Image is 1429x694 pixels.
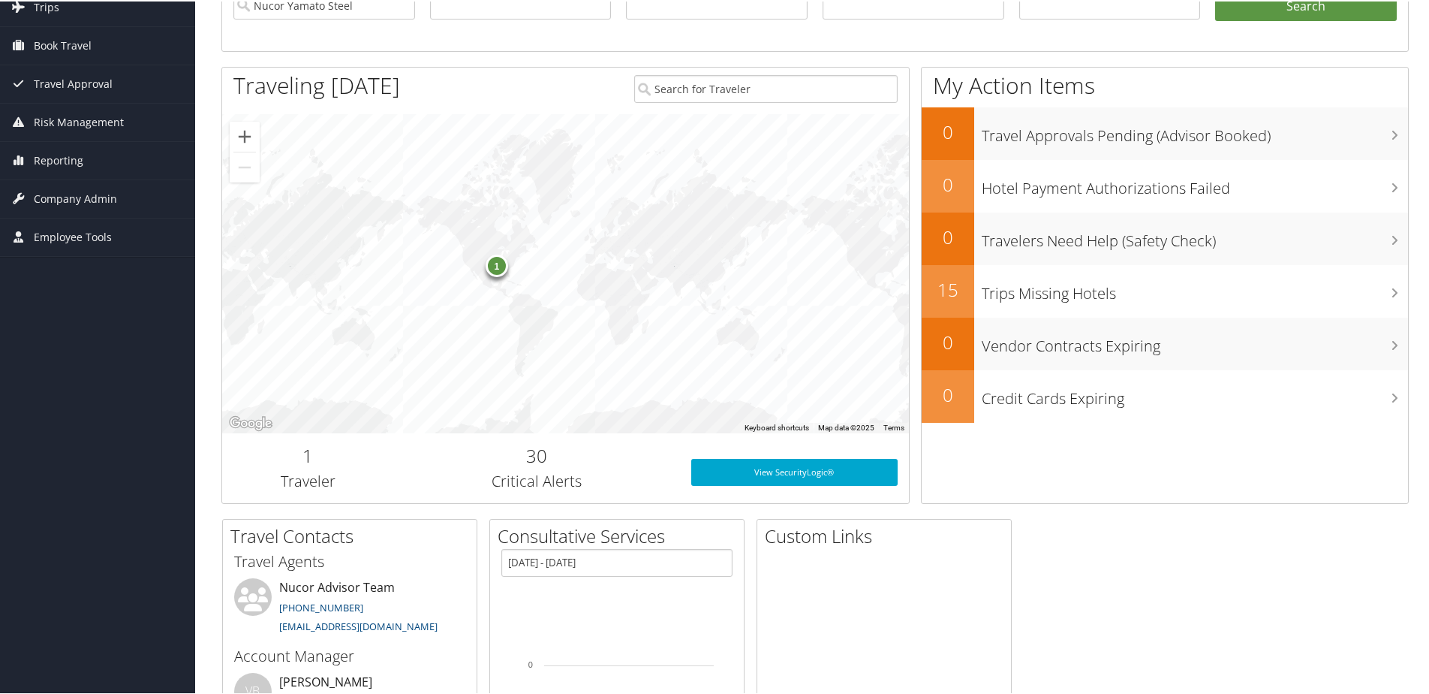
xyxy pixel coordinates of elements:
a: Terms (opens in new tab) [883,422,904,430]
span: Travel Approval [34,64,113,101]
a: View SecurityLogic® [691,457,898,484]
h3: Travel Approvals Pending (Advisor Booked) [982,116,1408,145]
h2: 0 [922,118,974,143]
span: Risk Management [34,102,124,140]
input: Search for Traveler [634,74,898,101]
h3: Credit Cards Expiring [982,379,1408,408]
span: Company Admin [34,179,117,216]
h3: Traveler [233,469,383,490]
a: [EMAIL_ADDRESS][DOMAIN_NAME] [279,618,438,632]
img: Google [226,412,275,432]
h3: Account Manager [234,644,465,665]
h2: 0 [922,170,974,196]
h2: 0 [922,223,974,249]
a: [PHONE_NUMBER] [279,599,363,613]
h3: Hotel Payment Authorizations Failed [982,169,1408,198]
div: 1 [486,253,508,276]
h3: Vendor Contracts Expiring [982,327,1408,355]
h3: Critical Alerts [405,469,669,490]
a: 0Hotel Payment Authorizations Failed [922,158,1408,211]
li: Nucor Advisor Team [227,577,473,638]
span: Reporting [34,140,83,178]
a: 15Trips Missing Hotels [922,264,1408,316]
h2: 0 [922,381,974,406]
a: 0Vendor Contracts Expiring [922,316,1408,369]
a: 0Travel Approvals Pending (Advisor Booked) [922,106,1408,158]
button: Zoom in [230,120,260,150]
span: Employee Tools [34,217,112,255]
span: Book Travel [34,26,92,63]
button: Zoom out [230,151,260,181]
h1: My Action Items [922,68,1408,100]
h3: Trips Missing Hotels [982,274,1408,303]
h2: Custom Links [765,522,1011,548]
tspan: 0 [528,659,533,668]
h1: Traveling [DATE] [233,68,400,100]
h2: 30 [405,442,669,467]
a: 0Travelers Need Help (Safety Check) [922,211,1408,264]
h2: 15 [922,276,974,301]
span: Map data ©2025 [818,422,874,430]
h2: 0 [922,328,974,354]
h2: Consultative Services [498,522,744,548]
h3: Travel Agents [234,550,465,571]
h2: Travel Contacts [230,522,477,548]
h2: 1 [233,442,383,467]
h3: Travelers Need Help (Safety Check) [982,222,1408,250]
button: Keyboard shortcuts [745,421,809,432]
a: Open this area in Google Maps (opens a new window) [226,412,275,432]
a: 0Credit Cards Expiring [922,369,1408,421]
